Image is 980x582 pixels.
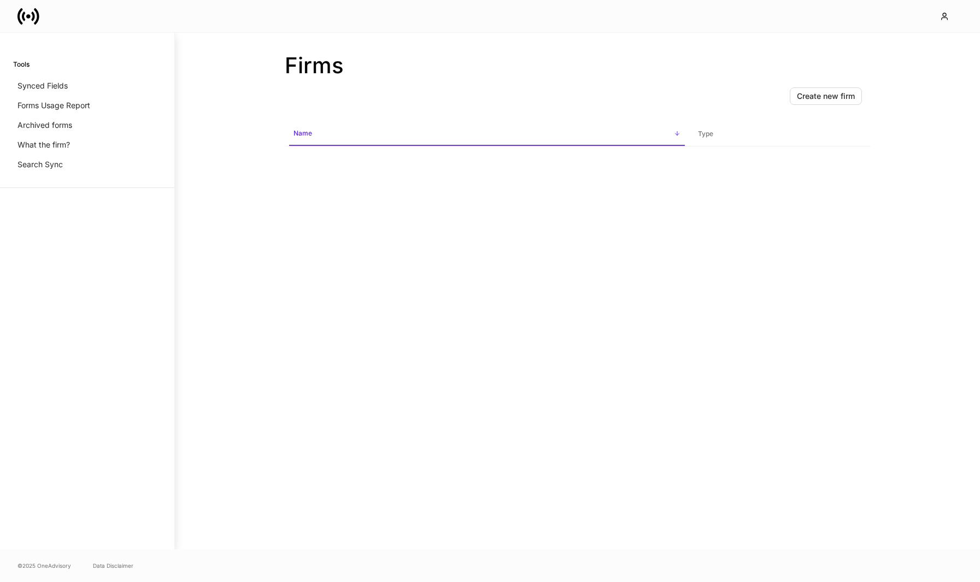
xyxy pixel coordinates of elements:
[17,80,68,91] p: Synced Fields
[17,159,63,170] p: Search Sync
[797,92,855,100] div: Create new firm
[17,139,70,150] p: What the firm?
[698,128,713,139] h6: Type
[17,561,71,570] span: © 2025 OneAdvisory
[13,115,161,135] a: Archived forms
[790,87,862,105] button: Create new firm
[13,76,161,96] a: Synced Fields
[289,122,685,146] span: Name
[93,561,133,570] a: Data Disclaimer
[694,123,866,145] span: Type
[13,155,161,174] a: Search Sync
[13,135,161,155] a: What the firm?
[13,96,161,115] a: Forms Usage Report
[13,59,30,69] h6: Tools
[294,128,312,138] h6: Name
[17,120,72,131] p: Archived forms
[285,52,871,79] h2: Firms
[17,100,90,111] p: Forms Usage Report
